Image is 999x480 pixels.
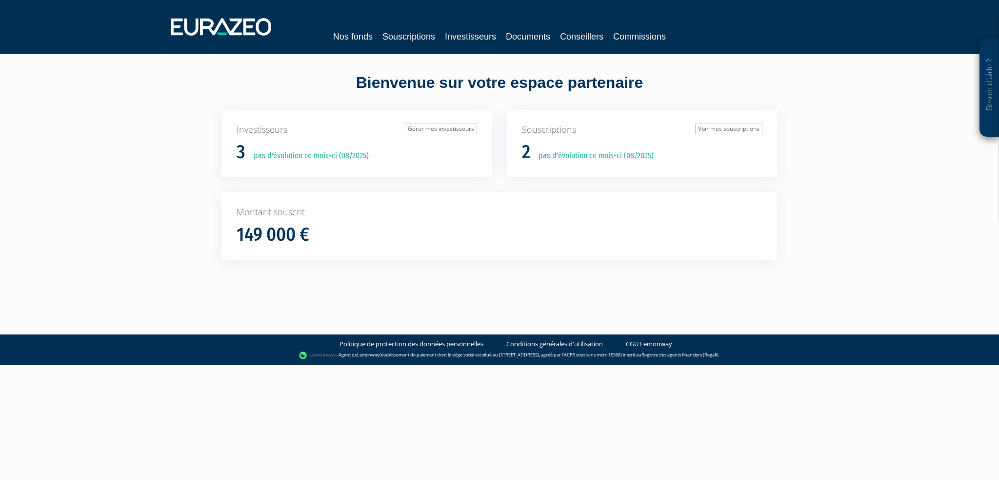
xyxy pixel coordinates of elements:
[506,30,550,43] a: Documents
[333,30,373,43] a: Nos fonds
[237,225,309,245] h1: 149 000 €
[299,351,337,360] img: logo-lemonway.png
[626,339,672,349] a: CGU Lemonway
[984,44,995,132] p: Besoin d'aide ?
[506,339,603,349] a: Conditions générales d'utilisation
[237,142,245,163] h1: 3
[237,124,477,136] p: Investisseurs
[171,18,271,36] img: 1732889491-logotype_eurazeo_blanc_rvb.png
[10,351,989,360] div: - Agent de (établissement de paiement dont le siège social est situé au [STREET_ADDRESS], agréé p...
[382,30,435,43] a: Souscriptions
[340,339,483,349] a: Politique de protection des données personnelles
[237,206,762,219] p: Montant souscrit
[695,124,762,134] a: Voir mes souscriptions
[560,30,603,43] a: Conseillers
[214,72,785,110] div: Bienvenue sur votre espace partenaire
[522,124,762,136] p: Souscriptions
[641,352,719,358] a: Registre des agents financiers (Regafi)
[247,150,369,162] p: pas d'évolution ce mois-ci (08/2025)
[445,30,496,43] a: Investisseurs
[405,124,477,134] a: Gérer mes investisseurs
[613,30,666,43] a: Commissions
[532,150,654,162] p: pas d'évolution ce mois-ci (08/2025)
[522,142,530,163] h1: 2
[357,352,380,358] a: Lemonway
